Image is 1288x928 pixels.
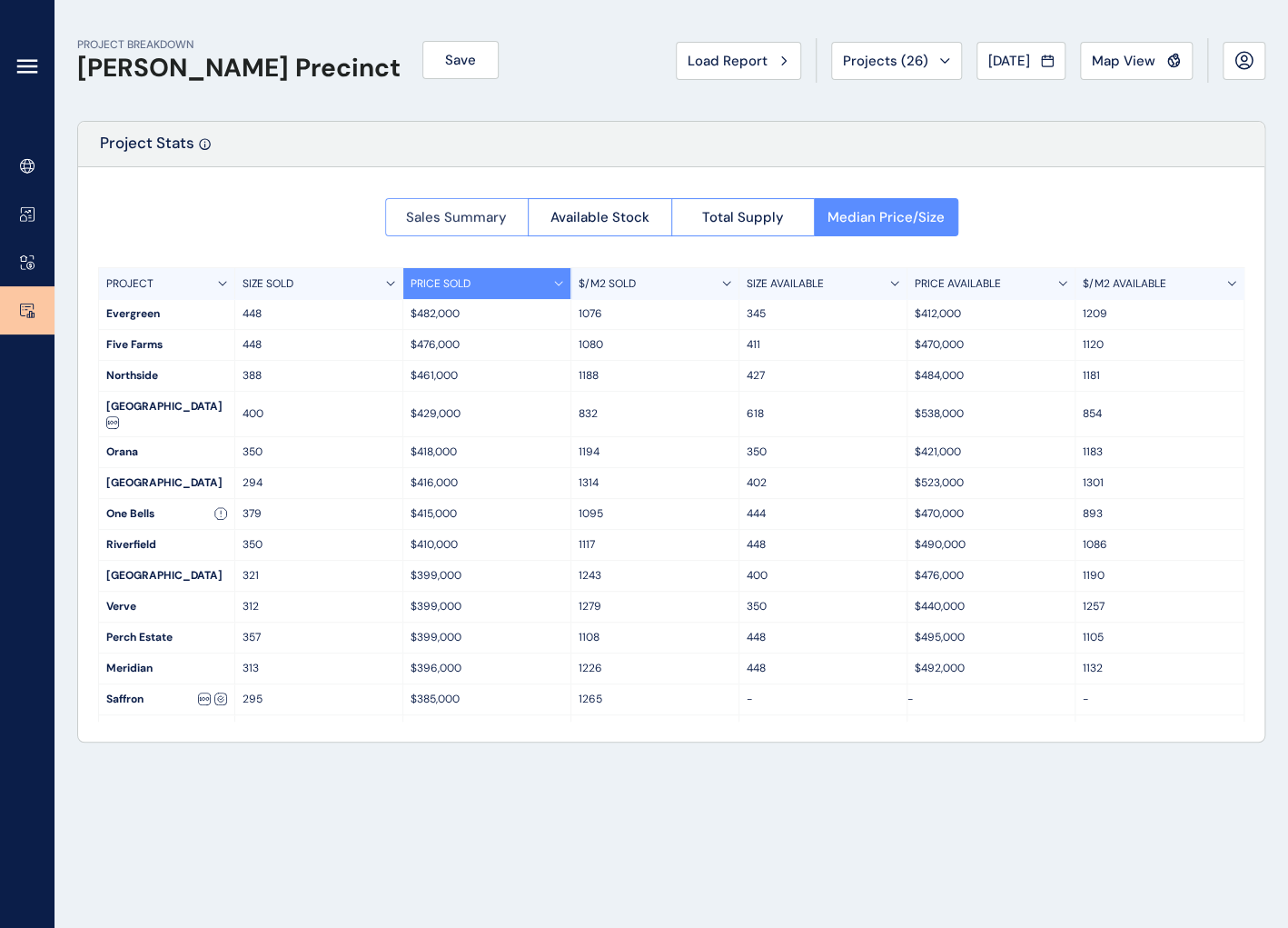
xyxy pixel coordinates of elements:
p: 427 [747,368,899,384]
p: 1120 [1083,337,1236,353]
p: $476,000 [915,568,1067,584]
p: PROJECT [106,276,154,292]
p: 312 [243,599,395,614]
p: 448 [747,630,899,645]
div: Five Farms [99,330,234,360]
span: Save [445,51,476,69]
p: 448 [747,537,899,553]
p: 1105 [1083,630,1236,645]
p: 350 [747,444,899,460]
p: 1265 [579,692,731,707]
p: $538,000 [915,406,1067,422]
p: 1226 [579,661,731,676]
span: Projects ( 26 ) [843,52,928,70]
div: One Bells [99,499,234,529]
p: $410,000 [411,537,563,553]
p: $470,000 [915,337,1067,353]
p: 1080 [579,337,731,353]
p: PRICE SOLD [411,276,471,292]
div: Northside [99,361,234,391]
p: $461,000 [411,368,563,384]
span: Total Supply [702,208,784,226]
p: SIZE SOLD [243,276,293,292]
div: Evergreen [99,299,234,329]
p: 357 [243,630,395,645]
p: - [747,692,899,707]
div: Saffron [99,684,234,714]
p: 295 [243,692,395,707]
p: $495,000 [915,630,1067,645]
span: Sales Summary [406,208,507,226]
div: Riverfield [99,530,234,560]
p: 1076 [579,306,731,322]
p: 1194 [579,444,731,460]
span: Map View [1092,52,1155,70]
p: 1301 [1083,475,1236,491]
p: $492,000 [915,661,1067,676]
div: [GEOGRAPHIC_DATA] [99,392,234,436]
p: 448 [243,337,395,353]
button: Available Stock [528,198,671,236]
span: [DATE] [988,52,1030,70]
p: 345 [747,306,899,322]
div: Verve [99,592,234,622]
div: [GEOGRAPHIC_DATA] [99,561,234,591]
p: 1132 [1083,661,1236,676]
p: SIZE AVAILABLE [747,276,824,292]
p: 1183 [1083,444,1236,460]
p: $490,000 [915,537,1067,553]
p: 893 [1083,506,1236,522]
p: 1181 [1083,368,1236,384]
p: $399,000 [411,568,563,584]
p: 350 [243,444,395,460]
p: 350 [243,537,395,553]
p: 1117 [579,537,731,553]
p: 444 [747,506,899,522]
p: $/M2 SOLD [579,276,636,292]
span: Median Price/Size [827,208,945,226]
p: $399,000 [411,599,563,614]
div: The Orchards ([STREET_ADDRESS]) [99,715,234,775]
span: Load Report [688,52,768,70]
p: 388 [243,368,395,384]
button: Sales Summary [385,198,529,236]
p: 854 [1083,406,1236,422]
div: Perch Estate [99,623,234,653]
p: $476,000 [411,337,563,353]
p: 411 [747,337,899,353]
p: 618 [747,406,899,422]
p: - [1083,692,1236,707]
button: [DATE] [976,42,1065,80]
p: 402 [747,475,899,491]
button: Projects (26) [831,42,962,80]
p: 448 [243,306,395,322]
p: 1086 [1083,537,1236,553]
button: Save [422,41,499,79]
button: Total Supply [671,198,815,236]
p: $484,000 [915,368,1067,384]
p: 400 [243,406,395,422]
p: 313 [243,661,395,676]
p: Project Stats [100,133,194,166]
div: [GEOGRAPHIC_DATA] [99,468,234,498]
h1: [PERSON_NAME] Precinct [77,53,401,84]
p: 350 [747,599,899,614]
p: 321 [243,568,395,584]
div: Orana [99,437,234,467]
p: $/M2 AVAILABLE [1083,276,1166,292]
p: $396,000 [411,661,563,676]
p: 448 [747,661,899,676]
p: PRICE AVAILABLE [915,276,1001,292]
button: Load Report [676,42,801,80]
p: - [907,692,1075,707]
p: 1190 [1083,568,1236,584]
p: PROJECT BREAKDOWN [77,37,401,53]
p: 1243 [579,568,731,584]
p: 1209 [1083,306,1236,322]
p: $412,000 [915,306,1067,322]
p: $416,000 [411,475,563,491]
p: 400 [747,568,899,584]
button: Map View [1080,42,1193,80]
p: 379 [243,506,395,522]
p: 1188 [579,368,731,384]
